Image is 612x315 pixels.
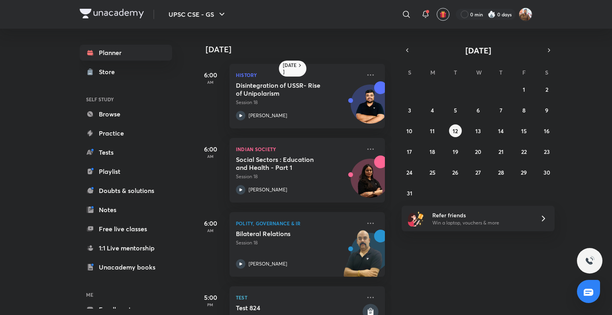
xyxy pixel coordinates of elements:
p: History [236,70,361,80]
a: Practice [80,125,172,141]
abbr: Thursday [499,69,502,76]
a: Browse [80,106,172,122]
abbr: August 25, 2025 [430,169,435,176]
p: Test [236,293,361,302]
button: August 21, 2025 [494,145,507,158]
button: August 13, 2025 [472,124,484,137]
abbr: August 27, 2025 [475,169,481,176]
abbr: August 26, 2025 [452,169,458,176]
button: August 16, 2025 [540,124,553,137]
h5: 6:00 [194,219,226,228]
a: Doubts & solutions [80,183,172,199]
span: [DATE] [465,45,491,56]
h5: 6:00 [194,144,226,154]
img: Himanshu Yadav [519,8,532,21]
button: August 30, 2025 [540,166,553,179]
h6: Refer friends [432,211,530,219]
button: August 5, 2025 [449,104,462,116]
button: August 7, 2025 [494,104,507,116]
p: Session 18 [236,239,361,246]
abbr: Monday [430,69,435,76]
img: referral [408,211,424,226]
abbr: August 8, 2025 [522,106,526,114]
button: UPSC CSE - GS [164,6,231,22]
h5: Social Sectors : Education and Health - Part 1 [236,156,335,171]
button: August 20, 2025 [472,145,484,158]
abbr: August 12, 2025 [453,127,458,135]
abbr: August 16, 2025 [544,127,549,135]
p: AM [194,228,226,233]
button: August 22, 2025 [518,145,530,158]
a: Tests [80,144,172,160]
h5: Test 824 [236,304,361,312]
button: August 4, 2025 [426,104,439,116]
img: Avatar [351,163,389,201]
button: August 3, 2025 [403,104,416,116]
a: Unacademy books [80,259,172,275]
abbr: August 2, 2025 [545,86,548,93]
abbr: August 10, 2025 [406,127,412,135]
abbr: August 24, 2025 [406,169,412,176]
abbr: August 31, 2025 [407,189,412,197]
button: August 11, 2025 [426,124,439,137]
abbr: August 3, 2025 [408,106,411,114]
button: August 6, 2025 [472,104,484,116]
h6: SELF STUDY [80,93,172,106]
abbr: August 4, 2025 [431,106,434,114]
p: Session 18 [236,99,361,106]
abbr: Wednesday [476,69,482,76]
button: August 23, 2025 [540,145,553,158]
img: Company Logo [80,9,144,18]
p: [PERSON_NAME] [249,112,287,119]
button: August 10, 2025 [403,124,416,137]
button: August 1, 2025 [518,83,530,96]
button: August 12, 2025 [449,124,462,137]
abbr: August 19, 2025 [453,148,458,156]
button: [DATE] [413,45,543,56]
a: Store [80,64,172,80]
abbr: August 23, 2025 [544,148,550,156]
p: Win a laptop, vouchers & more [432,219,530,226]
button: August 27, 2025 [472,166,484,179]
h4: [DATE] [206,45,393,54]
abbr: August 6, 2025 [477,106,480,114]
p: Polity, Governance & IR [236,219,361,228]
button: August 31, 2025 [403,187,416,199]
button: August 17, 2025 [403,145,416,158]
button: August 14, 2025 [494,124,507,137]
abbr: August 1, 2025 [523,86,525,93]
p: AM [194,80,226,85]
h5: Disintegration of USSR- Rise of Unipolarism [236,81,335,97]
img: unacademy [341,230,385,285]
button: August 18, 2025 [426,145,439,158]
h5: Bilateral Relations [236,230,335,238]
button: August 15, 2025 [518,124,530,137]
abbr: August 14, 2025 [498,127,504,135]
button: August 26, 2025 [449,166,462,179]
abbr: August 30, 2025 [543,169,550,176]
button: August 28, 2025 [494,166,507,179]
a: Notes [80,202,172,218]
abbr: August 15, 2025 [521,127,527,135]
abbr: August 29, 2025 [521,169,527,176]
img: streak [488,10,496,18]
p: AM [194,154,226,159]
abbr: August 5, 2025 [454,106,457,114]
abbr: August 28, 2025 [498,169,504,176]
a: 1:1 Live mentorship [80,240,172,256]
abbr: August 17, 2025 [407,148,412,156]
h5: 6:00 [194,70,226,80]
p: [PERSON_NAME] [249,186,287,193]
button: August 8, 2025 [518,104,530,116]
abbr: Tuesday [454,69,457,76]
button: August 2, 2025 [540,83,553,96]
a: Planner [80,45,172,61]
button: August 24, 2025 [403,166,416,179]
div: Store [99,67,120,77]
abbr: August 11, 2025 [430,127,435,135]
button: August 29, 2025 [518,166,530,179]
abbr: August 18, 2025 [430,148,435,156]
button: avatar [437,8,449,21]
abbr: Sunday [408,69,411,76]
abbr: August 21, 2025 [498,148,504,156]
